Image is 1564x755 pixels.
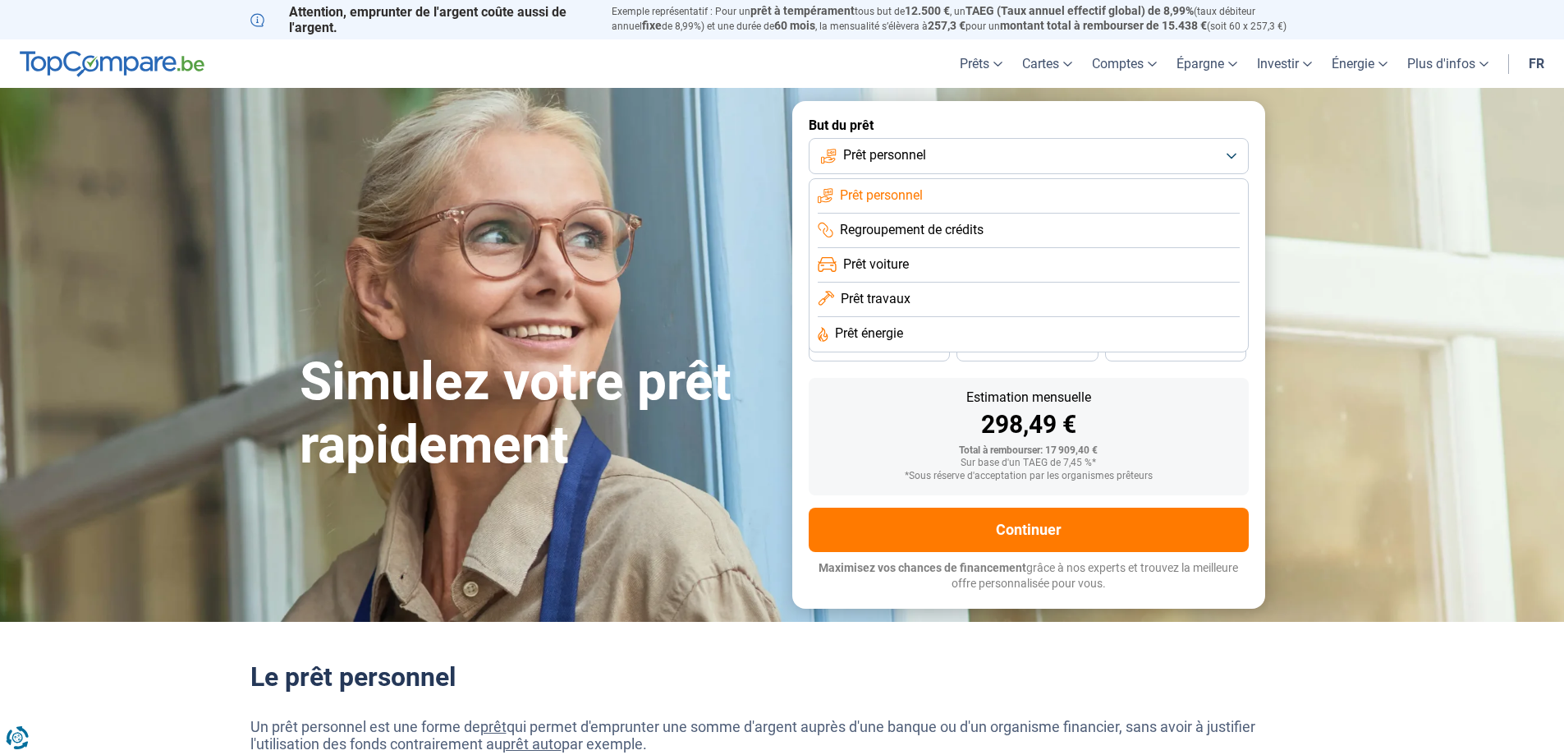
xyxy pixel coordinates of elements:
span: TAEG (Taux annuel effectif global) de 8,99% [965,4,1194,17]
div: *Sous réserve d'acceptation par les organismes prêteurs [822,471,1236,482]
a: prêt auto [502,735,562,753]
img: TopCompare [20,51,204,77]
div: Sur base d'un TAEG de 7,45 %* [822,458,1236,469]
label: But du prêt [809,117,1249,133]
span: Prêt énergie [835,325,903,343]
a: Plus d'infos [1397,39,1498,88]
p: Attention, emprunter de l'argent coûte aussi de l'argent. [250,4,592,35]
a: fr [1519,39,1554,88]
span: fixe [642,19,662,32]
div: Total à rembourser: 17 909,40 € [822,445,1236,457]
button: Continuer [809,508,1249,552]
a: Prêts [950,39,1012,88]
a: Énergie [1322,39,1397,88]
span: 24 mois [1158,344,1194,354]
span: Prêt travaux [841,290,910,308]
span: 36 mois [861,344,897,354]
div: 298,49 € [822,412,1236,437]
p: Exemple représentatif : Pour un tous but de , un (taux débiteur annuel de 8,99%) et une durée de ... [612,4,1314,34]
p: Un prêt personnel est une forme de qui permet d'emprunter une somme d'argent auprès d'une banque ... [250,718,1314,753]
span: 60 mois [774,19,815,32]
span: Prêt personnel [843,146,926,164]
a: Comptes [1082,39,1167,88]
span: prêt à tempérament [750,4,855,17]
h1: Simulez votre prêt rapidement [300,351,773,477]
div: Estimation mensuelle [822,391,1236,404]
a: Épargne [1167,39,1247,88]
span: Prêt personnel [840,186,923,205]
span: 12.500 € [905,4,950,17]
button: Prêt personnel [809,138,1249,174]
p: grâce à nos experts et trouvez la meilleure offre personnalisée pour vous. [809,560,1249,592]
a: Cartes [1012,39,1082,88]
a: prêt [480,718,507,735]
a: Investir [1247,39,1322,88]
span: Maximisez vos chances de financement [819,561,1026,574]
h2: Le prêt personnel [250,661,1314,693]
span: montant total à rembourser de 15.438 € [1000,19,1207,32]
span: Regroupement de crédits [840,221,984,239]
span: 30 mois [1009,344,1045,354]
span: 257,3 € [928,19,965,32]
span: Prêt voiture [843,256,909,274]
